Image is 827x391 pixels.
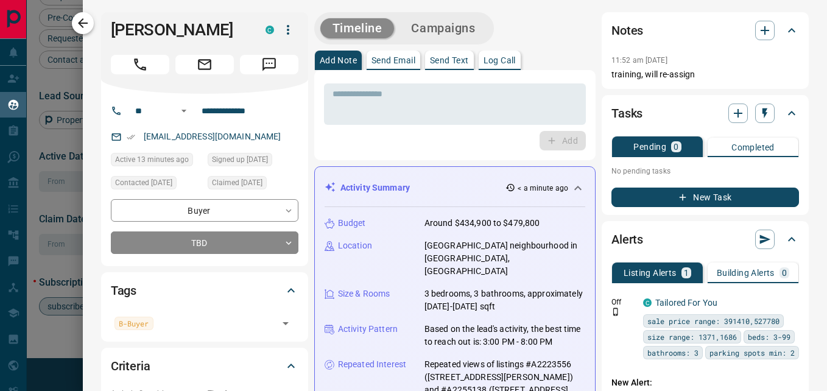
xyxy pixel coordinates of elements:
div: Tue Sep 09 2025 [208,176,298,193]
span: Contacted [DATE] [115,177,172,189]
p: Listing Alerts [624,269,677,277]
svg: Email Verified [127,133,135,141]
a: Tailored For You [655,298,717,308]
p: Add Note [320,56,357,65]
span: sale price range: 391410,527780 [647,315,779,327]
span: B-Buyer [119,317,149,329]
span: Call [111,55,169,74]
p: Around $434,900 to $479,800 [424,217,540,230]
span: beds: 3-99 [748,331,790,343]
button: Campaigns [399,18,487,38]
div: condos.ca [266,26,274,34]
p: Size & Rooms [338,287,390,300]
h2: Tags [111,281,136,300]
div: Tue Sep 09 2025 [111,176,202,193]
div: Fri Sep 12 2025 [111,153,202,170]
button: Open [277,315,294,332]
span: Email [175,55,234,74]
p: Off [611,297,636,308]
button: Timeline [320,18,395,38]
div: Buyer [111,199,298,222]
span: Active 13 minutes ago [115,153,189,166]
p: [GEOGRAPHIC_DATA] neighbourhood in [GEOGRAPHIC_DATA], [GEOGRAPHIC_DATA] [424,239,585,278]
p: Completed [731,143,775,152]
span: Signed up [DATE] [212,153,268,166]
h2: Criteria [111,356,150,376]
p: 1 [684,269,689,277]
span: Message [240,55,298,74]
div: TBD [111,231,298,254]
p: Send Text [430,56,469,65]
svg: Push Notification Only [611,308,620,316]
p: Location [338,239,372,252]
h1: [PERSON_NAME] [111,20,247,40]
p: Based on the lead's activity, the best time to reach out is: 3:00 PM - 8:00 PM [424,323,585,348]
div: Activity Summary< a minute ago [325,177,585,199]
div: Mon Sep 08 2025 [208,153,298,170]
h2: Notes [611,21,643,40]
span: bathrooms: 3 [647,347,699,359]
button: Open [177,104,191,118]
p: 3 bedrooms, 3 bathrooms, approximately [DATE]-[DATE] sqft [424,287,585,313]
p: Log Call [484,56,516,65]
p: < a minute ago [518,183,568,194]
a: [EMAIL_ADDRESS][DOMAIN_NAME] [144,132,281,141]
div: Criteria [111,351,298,381]
p: No pending tasks [611,162,799,180]
p: 0 [782,269,787,277]
div: Tasks [611,99,799,128]
p: Send Email [371,56,415,65]
p: training, will re-assign [611,68,799,81]
h2: Alerts [611,230,643,249]
p: 0 [674,143,678,151]
p: Activity Pattern [338,323,398,336]
p: 11:52 am [DATE] [611,56,667,65]
div: condos.ca [643,298,652,307]
p: Building Alerts [717,269,775,277]
span: size range: 1371,1686 [647,331,737,343]
p: Activity Summary [340,181,410,194]
div: Alerts [611,225,799,254]
span: parking spots min: 2 [709,347,795,359]
div: Notes [611,16,799,45]
span: Claimed [DATE] [212,177,262,189]
h2: Tasks [611,104,642,123]
p: Repeated Interest [338,358,406,371]
div: Tags [111,276,298,305]
p: Budget [338,217,366,230]
p: New Alert: [611,376,799,389]
button: New Task [611,188,799,207]
p: Pending [633,143,666,151]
